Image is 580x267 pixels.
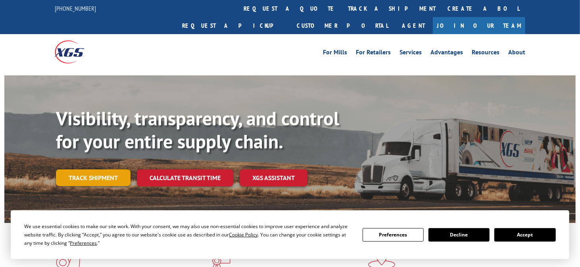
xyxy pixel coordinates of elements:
[363,228,424,242] button: Preferences
[433,17,525,34] a: Join Our Team
[399,49,422,58] a: Services
[56,106,339,154] b: Visibility, transparency, and control for your entire supply chain.
[508,49,525,58] a: About
[56,169,131,186] a: Track shipment
[70,240,97,246] span: Preferences
[229,231,258,238] span: Cookie Policy
[24,222,353,247] div: We use essential cookies to make our site work. With your consent, we may also use non-essential ...
[323,49,347,58] a: For Mills
[494,228,555,242] button: Accept
[240,169,307,186] a: XGS ASSISTANT
[137,169,233,186] a: Calculate transit time
[11,210,569,259] div: Cookie Consent Prompt
[472,49,499,58] a: Resources
[55,4,96,12] a: [PHONE_NUMBER]
[430,49,463,58] a: Advantages
[394,17,433,34] a: Agent
[428,228,490,242] button: Decline
[356,49,391,58] a: For Retailers
[176,17,291,34] a: Request a pickup
[291,17,394,34] a: Customer Portal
